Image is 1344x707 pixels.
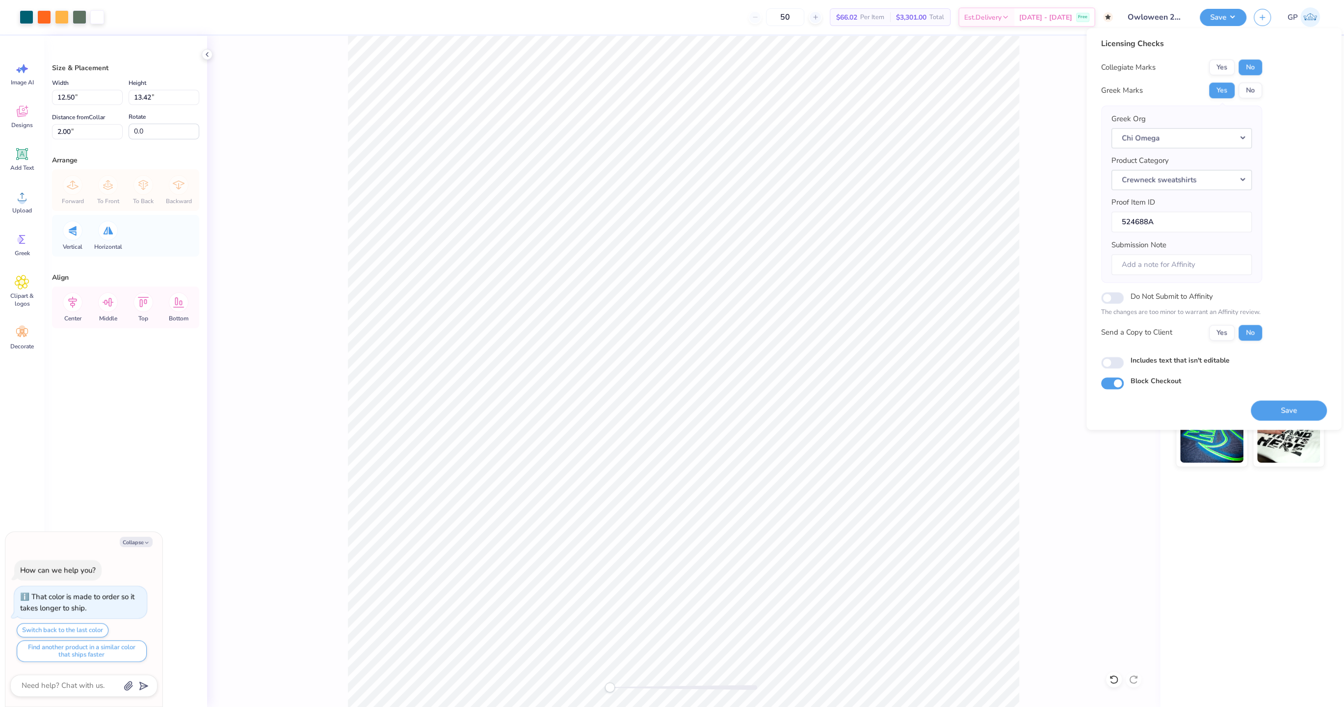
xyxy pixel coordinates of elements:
[138,314,148,322] span: Top
[129,111,146,123] label: Rotate
[1131,355,1230,366] label: Includes text that isn't editable
[52,155,199,165] div: Arrange
[1209,59,1235,75] button: Yes
[1209,82,1235,98] button: Yes
[169,314,188,322] span: Bottom
[766,8,804,26] input: – –
[1111,113,1146,125] label: Greek Org
[860,12,884,23] span: Per Item
[1239,325,1262,340] button: No
[1120,7,1192,27] input: Untitled Design
[1131,290,1213,303] label: Do Not Submit to Affinity
[1111,197,1155,208] label: Proof Item ID
[1209,325,1235,340] button: Yes
[52,77,69,89] label: Width
[99,314,117,322] span: Middle
[1131,376,1181,386] label: Block Checkout
[1251,400,1327,420] button: Save
[836,12,857,23] span: $66.02
[11,79,34,86] span: Image AI
[1180,414,1243,463] img: Glow in the Dark Ink
[929,12,944,23] span: Total
[896,12,926,23] span: $3,301.00
[964,12,1001,23] span: Est. Delivery
[1111,254,1252,275] input: Add a note for Affinity
[20,592,134,613] div: That color is made to order so it takes longer to ship.
[1200,9,1246,26] button: Save
[63,243,82,251] span: Vertical
[10,342,34,350] span: Decorate
[1101,308,1262,317] p: The changes are too minor to warrant an Affinity review.
[52,272,199,283] div: Align
[1101,85,1143,96] div: Greek Marks
[11,121,33,129] span: Designs
[52,63,199,73] div: Size & Placement
[1300,7,1320,27] img: Gene Padilla
[605,682,615,692] div: Accessibility label
[1101,62,1156,73] div: Collegiate Marks
[1101,38,1262,50] div: Licensing Checks
[1111,239,1166,251] label: Submission Note
[1101,327,1172,339] div: Send a Copy to Client
[1239,82,1262,98] button: No
[17,640,147,662] button: Find another product in a similar color that ships faster
[1288,12,1298,23] span: GP
[94,243,122,251] span: Horizontal
[6,292,38,308] span: Clipart & logos
[1019,12,1072,23] span: [DATE] - [DATE]
[129,77,146,89] label: Height
[1283,7,1324,27] a: GP
[17,623,108,637] button: Switch back to the last color
[52,111,105,123] label: Distance from Collar
[12,207,32,214] span: Upload
[1257,414,1320,463] img: Water based Ink
[1111,170,1252,190] button: Crewneck sweatshirts
[1239,59,1262,75] button: No
[1078,14,1087,21] span: Free
[20,565,96,575] div: How can we help you?
[10,164,34,172] span: Add Text
[64,314,81,322] span: Center
[1111,128,1252,148] button: Chi Omega
[1111,155,1169,166] label: Product Category
[120,537,153,547] button: Collapse
[15,249,30,257] span: Greek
